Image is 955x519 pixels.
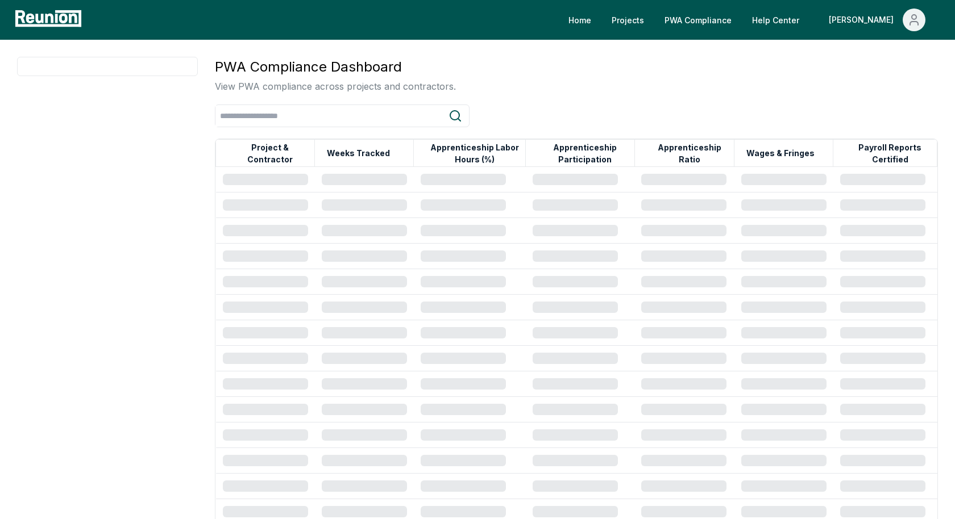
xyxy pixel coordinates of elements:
a: Home [559,9,600,31]
button: Wages & Fringes [744,142,817,165]
a: PWA Compliance [655,9,741,31]
button: Apprenticeship Labor Hours (%) [423,142,525,165]
button: Apprenticeship Ratio [645,142,734,165]
a: Projects [603,9,653,31]
p: View PWA compliance across projects and contractors. [215,79,456,93]
button: Weeks Tracked [325,142,392,165]
div: [PERSON_NAME] [829,9,898,31]
button: [PERSON_NAME] [820,9,935,31]
a: Help Center [743,9,808,31]
button: Apprenticeship Participation [535,142,634,165]
nav: Main [559,9,944,31]
h3: PWA Compliance Dashboard [215,57,456,77]
button: Payroll Reports Certified [843,142,937,165]
button: Project & Contractor [226,142,314,165]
